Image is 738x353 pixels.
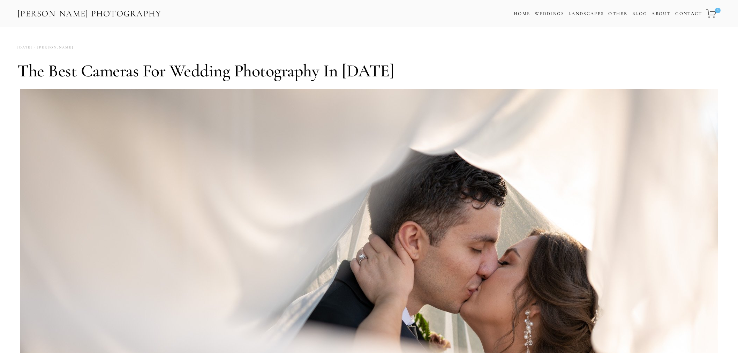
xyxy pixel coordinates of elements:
a: Other [608,11,628,16]
a: Landscapes [568,11,604,16]
span: 0 [715,8,721,13]
a: Home [514,9,530,19]
time: [DATE] [17,43,32,52]
a: Contact [675,9,702,19]
a: Blog [632,9,647,19]
a: [PERSON_NAME] [32,43,74,52]
h1: The Best Cameras for Wedding Photography in [DATE] [17,60,721,81]
a: About [652,9,671,19]
a: Weddings [535,11,564,16]
a: [PERSON_NAME] Photography [17,6,162,22]
a: 0 items in cart [705,5,721,22]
